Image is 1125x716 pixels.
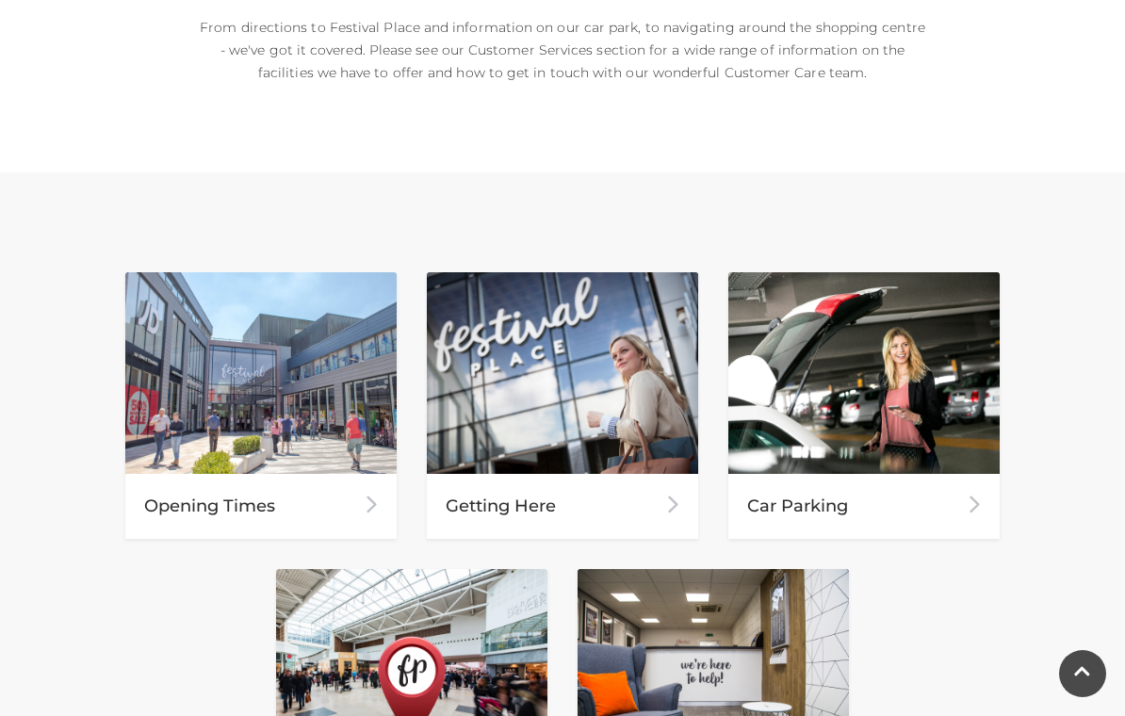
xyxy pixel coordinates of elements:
a: Getting Here [427,272,698,539]
a: Opening Times [125,272,397,539]
a: Car Parking [728,272,1000,539]
div: Opening Times [125,474,397,539]
div: Getting Here [427,474,698,539]
p: From directions to Festival Place and information on our car park, to navigating around the shopp... [200,16,925,84]
div: Car Parking [728,474,1000,539]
